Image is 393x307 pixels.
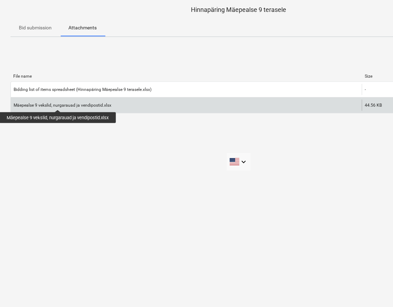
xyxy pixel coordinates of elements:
div: File name [13,74,359,79]
div: - [365,87,366,92]
p: Bid submission [19,24,52,31]
i: keyboard_arrow_down [239,158,248,166]
div: Bidding list of items spreadsheet (Hinnapäring Mäepealse 9 terasele.xlsx) [14,87,151,92]
div: Mäepealse 9 vekslid, nurgarauad ja vendipostid.xlsx [14,103,111,108]
div: 44.56 KB [365,103,382,108]
p: Attachments [68,24,97,31]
